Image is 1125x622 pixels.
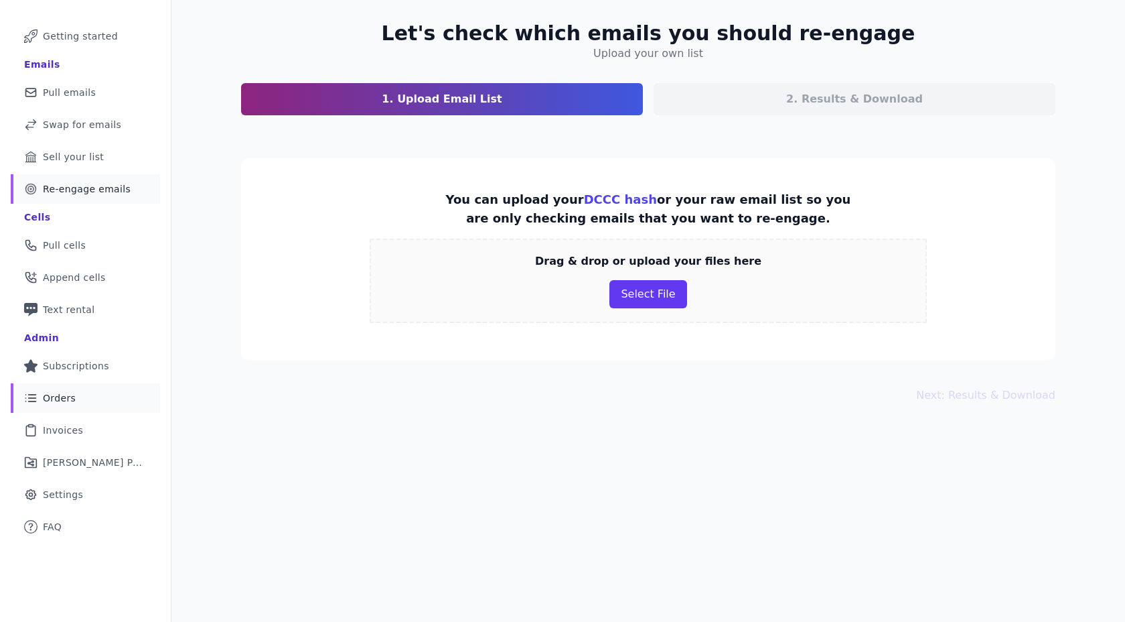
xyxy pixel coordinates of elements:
h4: Upload your own list [593,46,703,62]
span: Pull cells [43,239,86,252]
div: Emails [24,58,60,71]
a: Sell your list [11,142,160,172]
a: DCCC hash [584,192,657,206]
div: Admin [24,331,59,345]
span: Settings [43,488,83,501]
a: FAQ [11,512,160,542]
span: FAQ [43,520,62,534]
a: Append cells [11,263,160,292]
a: Getting started [11,21,160,51]
a: Text rental [11,295,160,324]
p: Drag & drop or upload your files here [535,253,761,269]
span: Orders [43,391,76,405]
a: [PERSON_NAME] Performance [11,448,160,477]
a: 1. Upload Email List [241,83,643,115]
span: Invoices [43,424,83,437]
div: Cells [24,210,50,224]
h2: Let's check which emails you should re-engage [382,21,915,46]
span: Subscriptions [43,359,109,373]
span: Re-engage emails [43,182,131,196]
a: Subscriptions [11,351,160,381]
span: Text rental [43,303,95,316]
p: 1. Upload Email List [382,91,502,107]
a: Re-engage emails [11,174,160,204]
button: Select File [609,280,686,308]
span: [PERSON_NAME] Performance [43,456,144,469]
a: Pull cells [11,231,160,260]
span: Append cells [43,271,106,284]
p: 2. Results & Download [786,91,923,107]
a: Invoices [11,416,160,445]
a: Orders [11,383,160,413]
a: Swap for emails [11,110,160,139]
span: Pull emails [43,86,96,99]
span: Swap for emails [43,118,121,131]
a: Settings [11,480,160,509]
span: Getting started [43,29,118,43]
p: You can upload your or your raw email list so you are only checking emails that you want to re-en... [439,190,857,228]
a: Pull emails [11,78,160,107]
button: Next: Results & Download [916,387,1055,403]
span: Sell your list [43,150,104,164]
